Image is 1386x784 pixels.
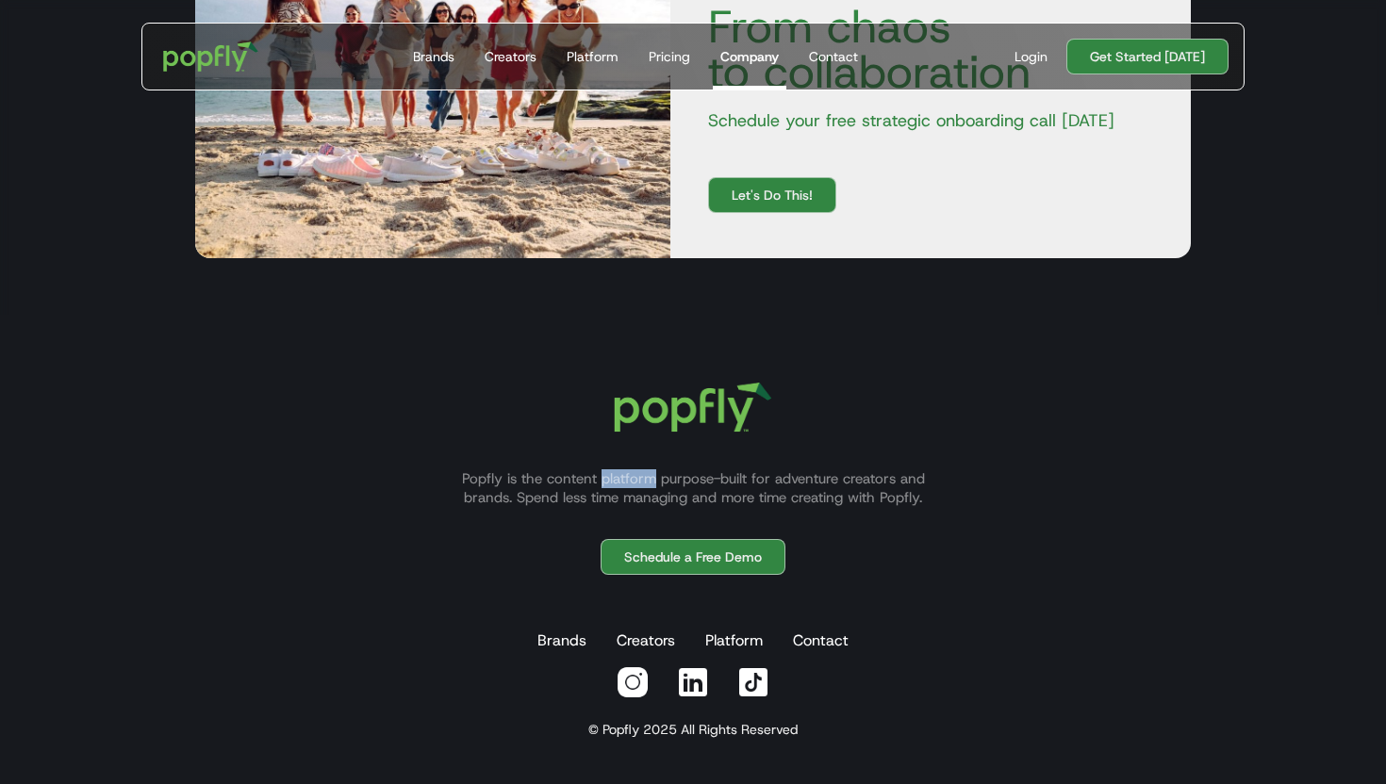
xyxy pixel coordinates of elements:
[413,47,454,66] div: Brands
[534,622,590,660] a: Brands
[438,469,948,507] p: Popfly is the content platform purpose-built for adventure creators and brands. Spend less time m...
[801,24,866,90] a: Contact
[613,622,679,660] a: Creators
[485,47,536,66] div: Creators
[477,24,544,90] a: Creators
[1007,47,1055,66] a: Login
[693,109,1168,132] p: Schedule your free strategic onboarding call [DATE]
[701,622,767,660] a: Platform
[1015,47,1048,66] div: Login
[1066,39,1229,74] a: Get Started [DATE]
[708,177,836,213] a: Let's Do This!
[567,47,619,66] div: Platform
[405,24,462,90] a: Brands
[601,539,785,575] a: Schedule a Free Demo
[641,24,698,90] a: Pricing
[720,47,779,66] div: Company
[713,24,786,90] a: Company
[559,24,626,90] a: Platform
[150,28,272,85] a: home
[649,47,690,66] div: Pricing
[789,622,852,660] a: Contact
[588,720,798,739] div: © Popfly 2025 All Rights Reserved
[693,4,1168,94] h4: From chaos to collaboration
[809,47,858,66] div: Contact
